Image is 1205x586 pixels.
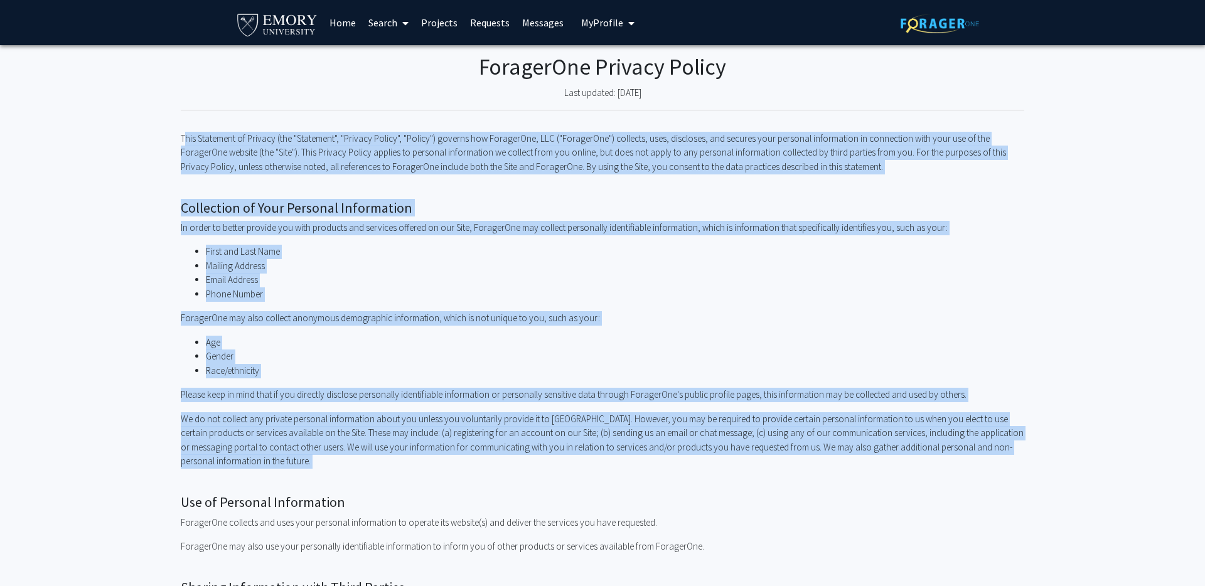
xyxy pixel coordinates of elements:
p: ForagerOne may also collect anonymous demographic information, which is not unique to you, such a... [181,311,1024,326]
a: Messages [516,1,570,45]
h2: Collection of Your Personal Information [181,200,1024,216]
p: This Statement of Privacy (the "Statement", "Privacy Policy", "Policy") governs how ForagerOne, L... [181,132,1024,174]
p: ForagerOne may also use your personally identifiable information to inform you of other products ... [181,540,1024,554]
a: Projects [415,1,464,45]
li: Email Address [206,273,1024,287]
a: Home [323,1,362,45]
li: Gender [206,349,1024,364]
li: First and Last Name [206,245,1024,259]
li: Race/ethnicity [206,364,1024,378]
h1: ForagerOne Privacy Policy [181,45,1024,81]
p: Last updated: [DATE] [181,86,1024,100]
a: Requests [464,1,516,45]
li: Mailing Address [206,259,1024,274]
iframe: Chat [9,530,53,577]
span: My Profile [581,16,623,29]
p: Please keep in mind that if you directly disclose personally identifiable information or personal... [181,388,1024,402]
p: We do not collect any private personal information about you unless you voluntarily provide it to... [181,412,1024,469]
img: ForagerOne Logo [901,14,979,33]
h2: Use of Personal Information [181,494,1024,510]
img: Emory University Logo [235,10,319,38]
a: Search [362,1,415,45]
p: ForagerOne collects and uses your personal information to operate its website(s) and deliver the ... [181,516,1024,530]
li: Phone Number [206,287,1024,302]
p: In order to better provide you with products and services offered on our Site, ForagerOne may col... [181,221,1024,235]
li: Age [206,336,1024,350]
